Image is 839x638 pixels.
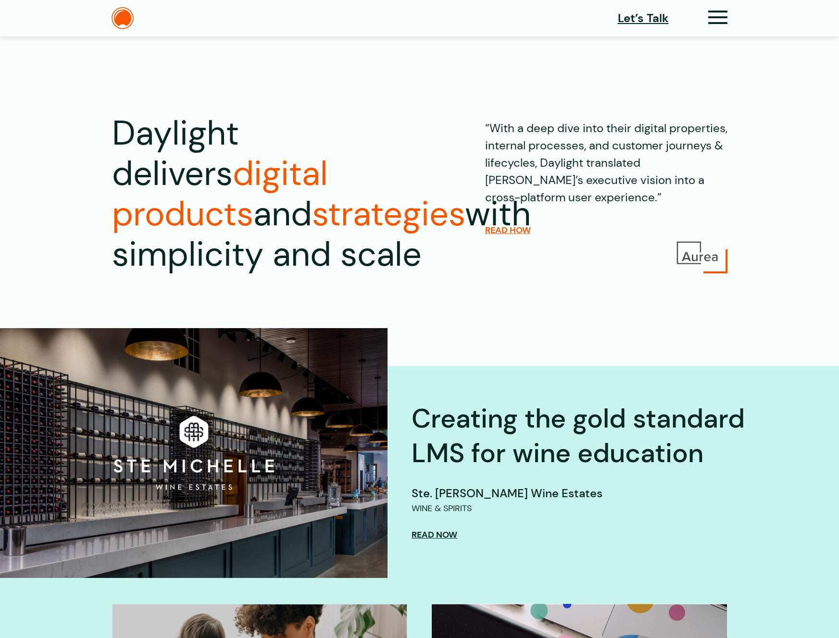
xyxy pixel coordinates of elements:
a: Read Now [412,529,457,540]
a: READ HOW [485,225,531,235]
img: Aurea Logo [675,240,720,266]
div: Ste. [PERSON_NAME] Wine Estates [412,485,801,502]
span: strategies [312,192,465,236]
h1: Daylight delivers and with simplicity and scale [112,113,422,275]
span: digital products [112,152,328,236]
h2: Creating the gold standard LMS for wine education [412,402,801,470]
p: “With a deep dive into their digital properties, internal processes, and customer journeys & life... [485,113,727,206]
a: Let’s Talk [618,10,669,27]
img: The Daylight Studio Logo [112,7,134,29]
p: Wine & Spirits [412,502,472,515]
